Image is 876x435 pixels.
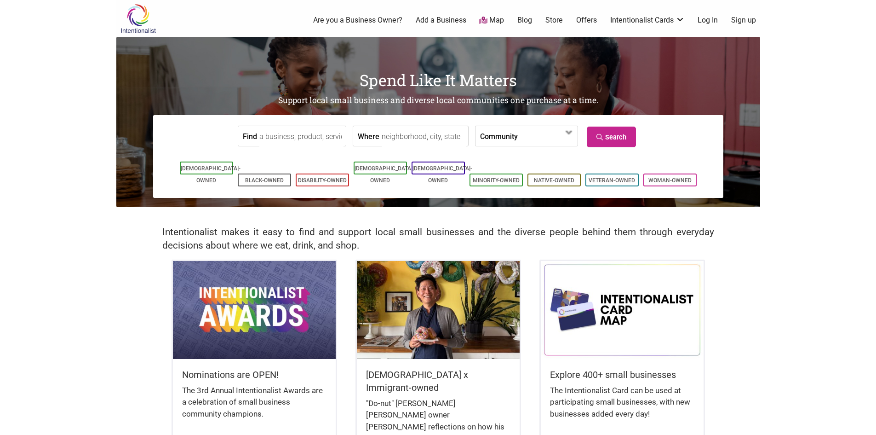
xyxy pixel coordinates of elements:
[587,127,636,147] a: Search
[116,95,760,106] h2: Support local small business and diverse local communities one purchase at a time.
[116,69,760,91] h1: Spend Like It Matters
[162,226,714,252] h2: Intentionalist makes it easy to find and support local small businesses and the diverse people be...
[116,4,160,34] img: Intentionalist
[245,177,284,184] a: Black-Owned
[173,261,336,359] img: Intentionalist Awards
[259,126,344,147] input: a business, product, service
[181,165,240,184] a: [DEMOGRAPHIC_DATA]-Owned
[589,177,635,184] a: Veteran-Owned
[243,126,257,146] label: Find
[382,126,466,147] input: neighborhood, city, state
[545,15,563,25] a: Store
[182,385,326,429] div: The 3rd Annual Intentionalist Awards are a celebration of small business community champions.
[473,177,520,184] a: Minority-Owned
[517,15,532,25] a: Blog
[731,15,756,25] a: Sign up
[366,368,510,394] h5: [DEMOGRAPHIC_DATA] x Immigrant-owned
[480,126,518,146] label: Community
[416,15,466,25] a: Add a Business
[576,15,597,25] a: Offers
[355,165,414,184] a: [DEMOGRAPHIC_DATA]-Owned
[313,15,402,25] a: Are you a Business Owner?
[550,385,694,429] div: The Intentionalist Card can be used at participating small businesses, with new businesses added ...
[358,126,379,146] label: Where
[182,368,326,381] h5: Nominations are OPEN!
[541,261,704,359] img: Intentionalist Card Map
[648,177,692,184] a: Woman-Owned
[698,15,718,25] a: Log In
[412,165,472,184] a: [DEMOGRAPHIC_DATA]-Owned
[479,15,504,26] a: Map
[550,368,694,381] h5: Explore 400+ small businesses
[298,177,347,184] a: Disability-Owned
[610,15,685,25] a: Intentionalist Cards
[534,177,574,184] a: Native-Owned
[357,261,520,359] img: King Donuts - Hong Chhuor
